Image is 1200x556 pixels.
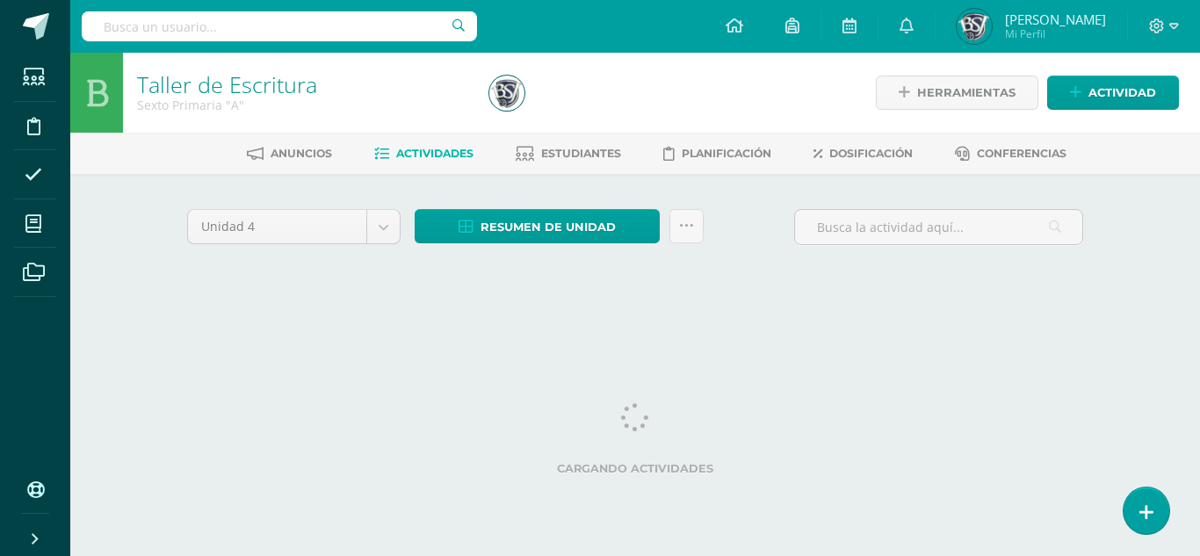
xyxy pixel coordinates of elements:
[977,147,1066,160] span: Conferencias
[682,147,771,160] span: Planificación
[137,69,317,99] a: Taller de Escritura
[374,140,473,168] a: Actividades
[481,211,616,243] span: Resumen de unidad
[957,9,992,44] img: 065dfccafff6cc22795d8c7af1ef8873.png
[663,140,771,168] a: Planificación
[188,210,400,243] a: Unidad 4
[1047,76,1179,110] a: Actividad
[1005,26,1106,41] span: Mi Perfil
[795,210,1082,244] input: Busca la actividad aquí...
[541,147,621,160] span: Estudiantes
[813,140,913,168] a: Dosificación
[137,97,468,113] div: Sexto Primaria 'A'
[1005,11,1106,28] span: [PERSON_NAME]
[1088,76,1156,109] span: Actividad
[516,140,621,168] a: Estudiantes
[137,72,468,97] h1: Taller de Escritura
[917,76,1016,109] span: Herramientas
[955,140,1066,168] a: Conferencias
[201,210,353,243] span: Unidad 4
[396,147,473,160] span: Actividades
[829,147,913,160] span: Dosificación
[489,76,524,111] img: 065dfccafff6cc22795d8c7af1ef8873.png
[82,11,477,41] input: Busca un usuario...
[415,209,660,243] a: Resumen de unidad
[876,76,1038,110] a: Herramientas
[187,462,1083,475] label: Cargando actividades
[247,140,332,168] a: Anuncios
[271,147,332,160] span: Anuncios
